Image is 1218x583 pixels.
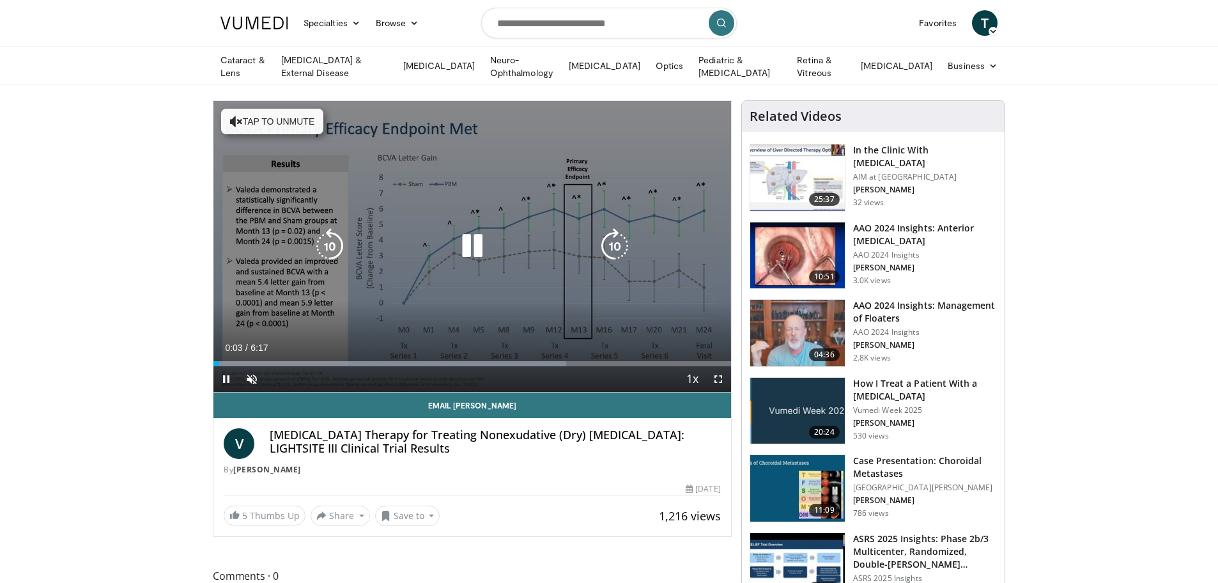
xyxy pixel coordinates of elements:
a: Specialties [296,10,368,36]
a: Cataract & Lens [213,54,274,79]
button: Save to [375,506,440,526]
div: By [224,464,721,476]
video-js: Video Player [213,101,731,393]
a: [MEDICAL_DATA] [853,53,940,79]
span: 25:37 [809,193,840,206]
h3: AAO 2024 Insights: Management of Floaters [853,299,997,325]
a: 11:09 Case Presentation: Choroidal Metastases [GEOGRAPHIC_DATA][PERSON_NAME] [PERSON_NAME] 786 views [750,455,997,522]
p: 530 views [853,431,889,441]
button: Share [311,506,370,526]
a: Optics [648,53,691,79]
button: Pause [213,366,239,392]
p: [PERSON_NAME] [853,418,997,428]
span: 5 [242,509,247,522]
span: 20:24 [809,426,840,439]
a: Favorites [911,10,964,36]
a: Retina & Vitreous [789,54,853,79]
a: [MEDICAL_DATA] [396,53,482,79]
p: [PERSON_NAME] [853,495,997,506]
p: 32 views [853,198,884,208]
p: AAO 2024 Insights [853,250,997,260]
a: T [972,10,998,36]
span: 6:17 [251,343,268,353]
p: [PERSON_NAME] [853,185,997,195]
a: 5 Thumbs Up [224,506,305,525]
a: Business [940,53,1005,79]
h3: In the Clinic With [MEDICAL_DATA] [853,144,997,169]
input: Search topics, interventions [481,8,737,38]
span: 10:51 [809,270,840,283]
h4: [MEDICAL_DATA] Therapy for Treating Nonexudative (Dry) [MEDICAL_DATA]: LIGHTSITE III Clinical Tri... [270,428,721,456]
a: 25:37 In the Clinic With [MEDICAL_DATA] AIM at [GEOGRAPHIC_DATA] [PERSON_NAME] 32 views [750,144,997,212]
a: 10:51 AAO 2024 Insights: Anterior [MEDICAL_DATA] AAO 2024 Insights [PERSON_NAME] 3.0K views [750,222,997,290]
img: 02d29458-18ce-4e7f-be78-7423ab9bdffd.jpg.150x105_q85_crop-smart_upscale.jpg [750,378,845,444]
img: fd942f01-32bb-45af-b226-b96b538a46e6.150x105_q85_crop-smart_upscale.jpg [750,222,845,289]
h4: Related Videos [750,109,842,124]
span: 04:36 [809,348,840,361]
img: 79b7ca61-ab04-43f8-89ee-10b6a48a0462.150x105_q85_crop-smart_upscale.jpg [750,144,845,211]
span: 0:03 [225,343,242,353]
h3: AAO 2024 Insights: Anterior [MEDICAL_DATA] [853,222,997,247]
a: 20:24 How I Treat a Patient With a [MEDICAL_DATA] Vumedi Week 2025 [PERSON_NAME] 530 views [750,377,997,445]
a: Browse [368,10,427,36]
p: [GEOGRAPHIC_DATA][PERSON_NAME] [853,483,997,493]
img: 8e655e61-78ac-4b3e-a4e7-f43113671c25.150x105_q85_crop-smart_upscale.jpg [750,300,845,366]
button: Playback Rate [680,366,705,392]
h3: Case Presentation: Choroidal Metastases [853,455,997,480]
a: [PERSON_NAME] [233,464,301,475]
a: Email [PERSON_NAME] [213,393,731,418]
a: [MEDICAL_DATA] & External Disease [274,54,396,79]
h3: ASRS 2025 Insights: Phase 2b/3 Multicenter, Randomized, Double-[PERSON_NAME]… [853,532,997,571]
button: Tap to unmute [221,109,323,134]
a: 04:36 AAO 2024 Insights: Management of Floaters AAO 2024 Insights [PERSON_NAME] 2.8K views [750,299,997,367]
p: AIM at [GEOGRAPHIC_DATA] [853,172,997,182]
p: 3.0K views [853,276,891,286]
button: Fullscreen [705,366,731,392]
p: 2.8K views [853,353,891,363]
a: Neuro-Ophthalmology [482,54,561,79]
span: 1,216 views [659,508,721,524]
p: [PERSON_NAME] [853,263,997,273]
img: 9cedd946-ce28-4f52-ae10-6f6d7f6f31c7.150x105_q85_crop-smart_upscale.jpg [750,455,845,522]
p: AAO 2024 Insights [853,327,997,338]
p: 786 views [853,508,889,518]
span: 11:09 [809,504,840,517]
span: / [245,343,248,353]
p: [PERSON_NAME] [853,340,997,350]
div: Progress Bar [213,361,731,366]
a: [MEDICAL_DATA] [561,53,648,79]
a: V [224,428,254,459]
a: Pediatric & [MEDICAL_DATA] [691,54,789,79]
button: Unmute [239,366,265,392]
p: Vumedi Week 2025 [853,405,997,416]
h3: How I Treat a Patient With a [MEDICAL_DATA] [853,377,997,403]
div: [DATE] [686,483,720,495]
img: VuMedi Logo [220,17,288,29]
